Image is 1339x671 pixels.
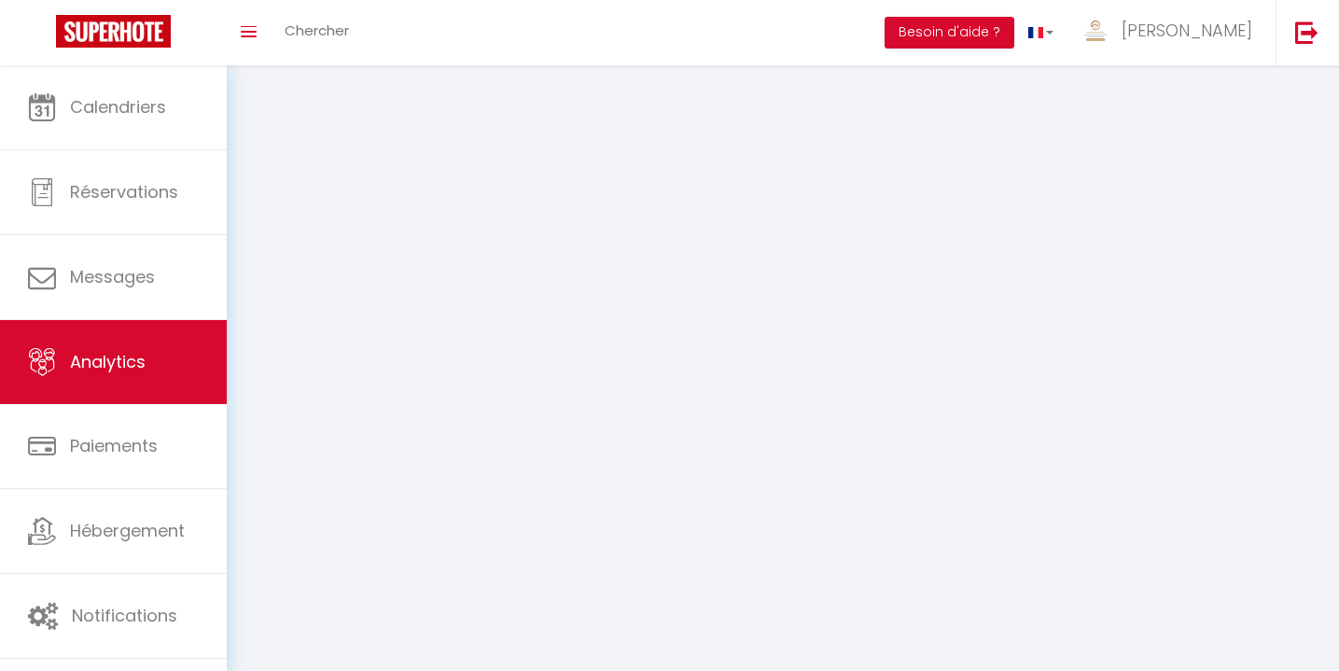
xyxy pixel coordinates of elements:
img: logout [1295,21,1318,44]
span: Notifications [72,604,177,627]
img: ... [1081,17,1109,45]
span: Messages [70,265,155,288]
span: Paiements [70,434,158,457]
img: Super Booking [56,15,171,48]
span: [PERSON_NAME] [1122,19,1252,42]
span: Calendriers [70,95,166,119]
button: Besoin d'aide ? [885,17,1014,49]
span: Chercher [285,21,349,40]
span: Réservations [70,180,178,203]
span: Analytics [70,350,146,373]
span: Hébergement [70,519,185,542]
